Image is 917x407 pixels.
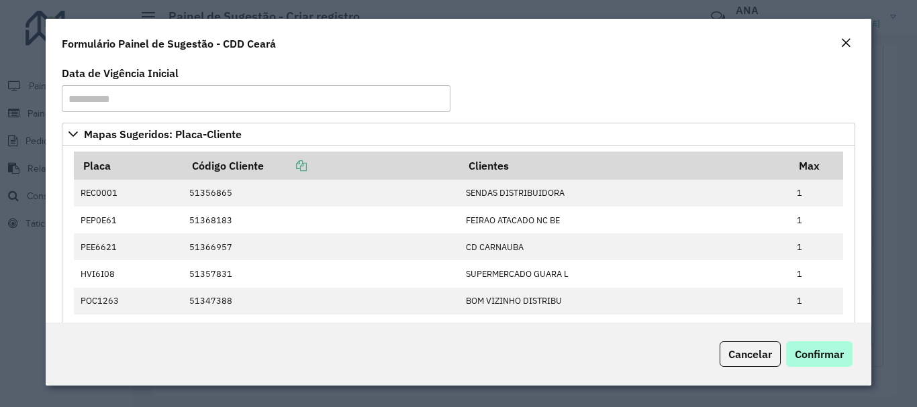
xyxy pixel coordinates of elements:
[789,288,843,314] td: 1
[264,159,307,172] a: Copiar
[74,260,183,287] td: HVI6I08
[789,152,843,180] th: Max
[459,233,789,260] td: CD CARNAUBA
[74,288,183,314] td: POC1263
[183,180,459,207] td: 51356865
[84,129,242,139] span: Mapas Sugeridos: Placa-Cliente
[74,180,183,207] td: REC0001
[459,288,789,314] td: BOM VIZINHO DISTRIBU
[459,207,789,233] td: FEIRAO ATACADO NC BE
[789,260,843,287] td: 1
[789,207,843,233] td: 1
[789,180,843,207] td: 1
[62,36,276,52] h4: Formulário Painel de Sugestão - CDD Ceará
[62,123,855,146] a: Mapas Sugeridos: Placa-Cliente
[840,38,851,48] em: Fechar
[720,341,781,367] button: Cancelar
[183,233,459,260] td: 51366957
[789,314,843,341] td: 1
[183,260,459,287] td: 51357831
[789,233,843,260] td: 1
[795,347,844,361] span: Confirmar
[459,180,789,207] td: SENDAS DISTRIBUIDORA
[786,341,853,367] button: Confirmar
[183,207,459,233] td: 51368183
[74,207,183,233] td: PEP0E61
[183,288,459,314] td: 51347388
[62,65,179,81] label: Data de Vigência Inicial
[183,152,459,180] th: Código Cliente
[74,314,183,341] td: POI0684
[183,314,459,341] td: 51347388
[836,35,855,52] button: Close
[728,347,772,361] span: Cancelar
[459,314,789,341] td: BOM VIZINHO DISTRIBU
[459,260,789,287] td: SUPERMERCADO GUARA L
[459,152,789,180] th: Clientes
[74,233,183,260] td: PEE6621
[74,152,183,180] th: Placa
